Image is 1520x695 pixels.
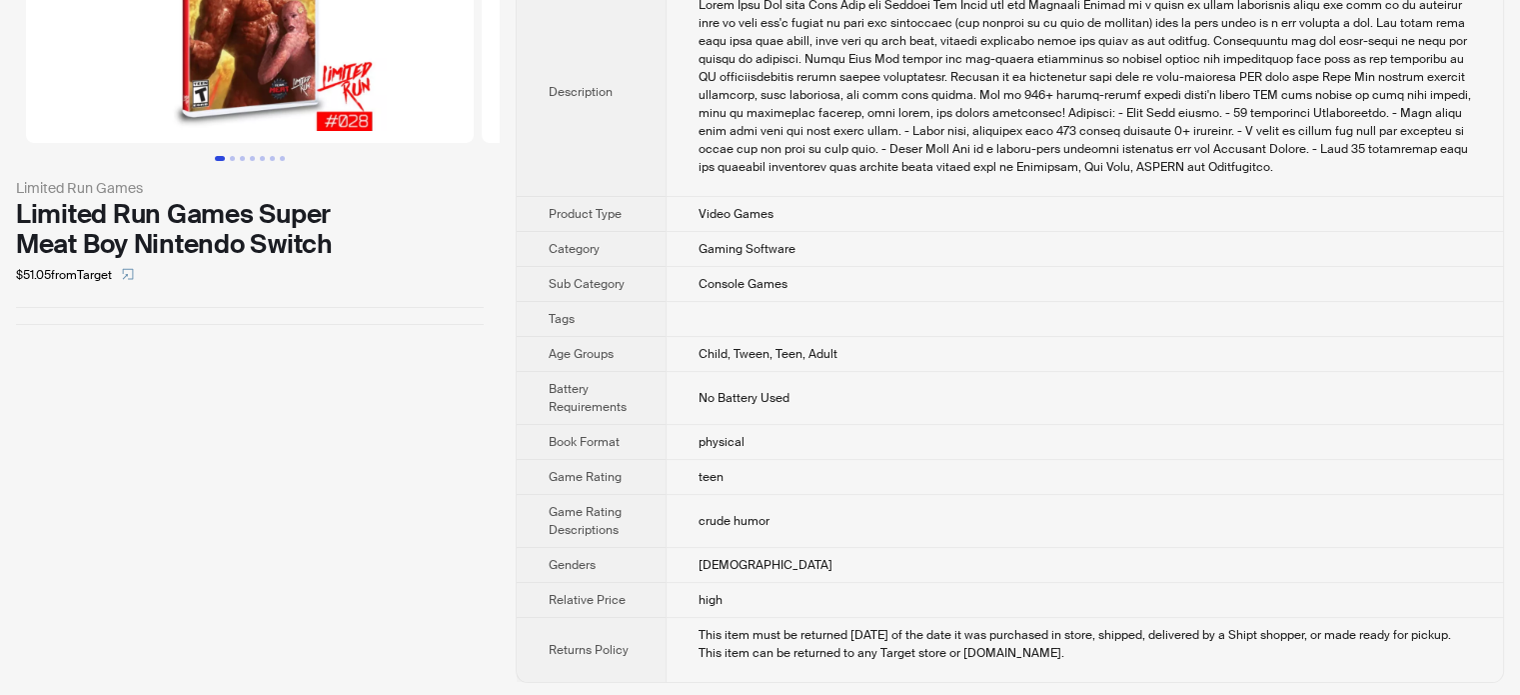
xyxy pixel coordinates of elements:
span: Description [549,84,613,100]
button: Go to slide 4 [250,156,255,161]
span: Product Type [549,206,622,222]
div: This item must be returned within 30 days of the date it was purchased in store, shipped, deliver... [699,626,1471,662]
span: Category [549,241,600,257]
span: Battery Requirements [549,381,627,415]
div: Limited Run Games Super Meat Boy Nintendo Switch [16,199,484,259]
span: Book Format [549,434,620,450]
button: Go to slide 1 [215,156,225,161]
span: Video Games [699,206,773,222]
div: Limited Run Games [16,177,484,199]
span: Console Games [699,276,787,292]
span: Tags [549,311,575,327]
button: Go to slide 6 [270,156,275,161]
span: No Battery Used [699,390,789,406]
button: Go to slide 7 [280,156,285,161]
div: $51.05 from Target [16,259,484,291]
span: Game Rating Descriptions [549,504,622,538]
span: Returns Policy [549,642,629,658]
button: Go to slide 3 [240,156,245,161]
span: select [122,268,134,280]
span: Child, Tween, Teen, Adult [699,346,837,362]
button: Go to slide 2 [230,156,235,161]
button: Go to slide 5 [260,156,265,161]
span: teen [699,469,724,485]
span: Gaming Software [699,241,795,257]
span: Age Groups [549,346,614,362]
span: physical [699,434,745,450]
span: [DEMOGRAPHIC_DATA] [699,557,832,573]
span: Genders [549,557,596,573]
span: high [699,592,723,608]
span: Game Rating [549,469,622,485]
span: crude humor [699,513,769,529]
span: Relative Price [549,592,626,608]
span: Sub Category [549,276,625,292]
